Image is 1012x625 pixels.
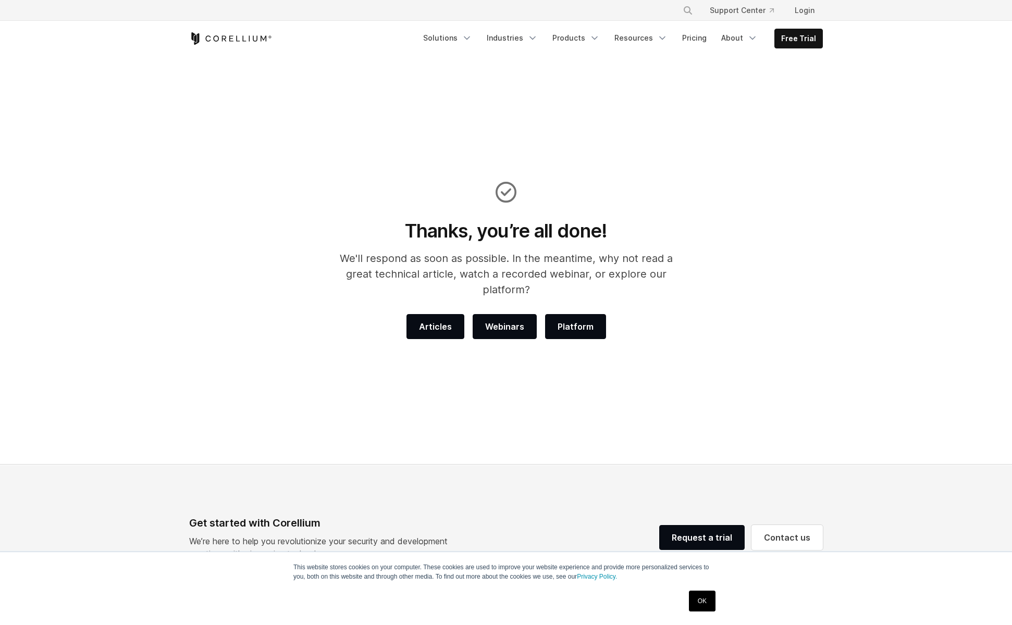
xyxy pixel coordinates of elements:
a: Corellium Home [189,32,272,45]
a: OK [689,591,715,611]
a: About [715,29,764,47]
p: This website stores cookies on your computer. These cookies are used to improve your website expe... [293,562,719,581]
p: We'll respond as soon as possible. In the meantime, why not read a great technical article, watch... [326,251,687,297]
a: Support Center [701,1,782,20]
span: Platform [558,320,594,333]
div: Navigation Menu [417,29,823,48]
a: Webinars [473,314,537,339]
a: Platform [545,314,606,339]
a: Solutions [417,29,478,47]
a: Login [786,1,823,20]
h1: Thanks, you’re all done! [326,219,687,242]
a: Free Trial [775,29,822,48]
a: Products [546,29,606,47]
a: Resources [608,29,674,47]
a: Privacy Policy. [577,573,617,580]
a: Industries [480,29,544,47]
div: Get started with Corellium [189,515,456,531]
span: Webinars [485,320,524,333]
button: Search [678,1,697,20]
span: Articles [419,320,452,333]
a: Pricing [676,29,713,47]
a: Request a trial [659,525,745,550]
a: Contact us [751,525,823,550]
div: Navigation Menu [670,1,823,20]
a: Articles [406,314,464,339]
p: We’re here to help you revolutionize your security and development practices with pioneering tech... [189,535,456,560]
